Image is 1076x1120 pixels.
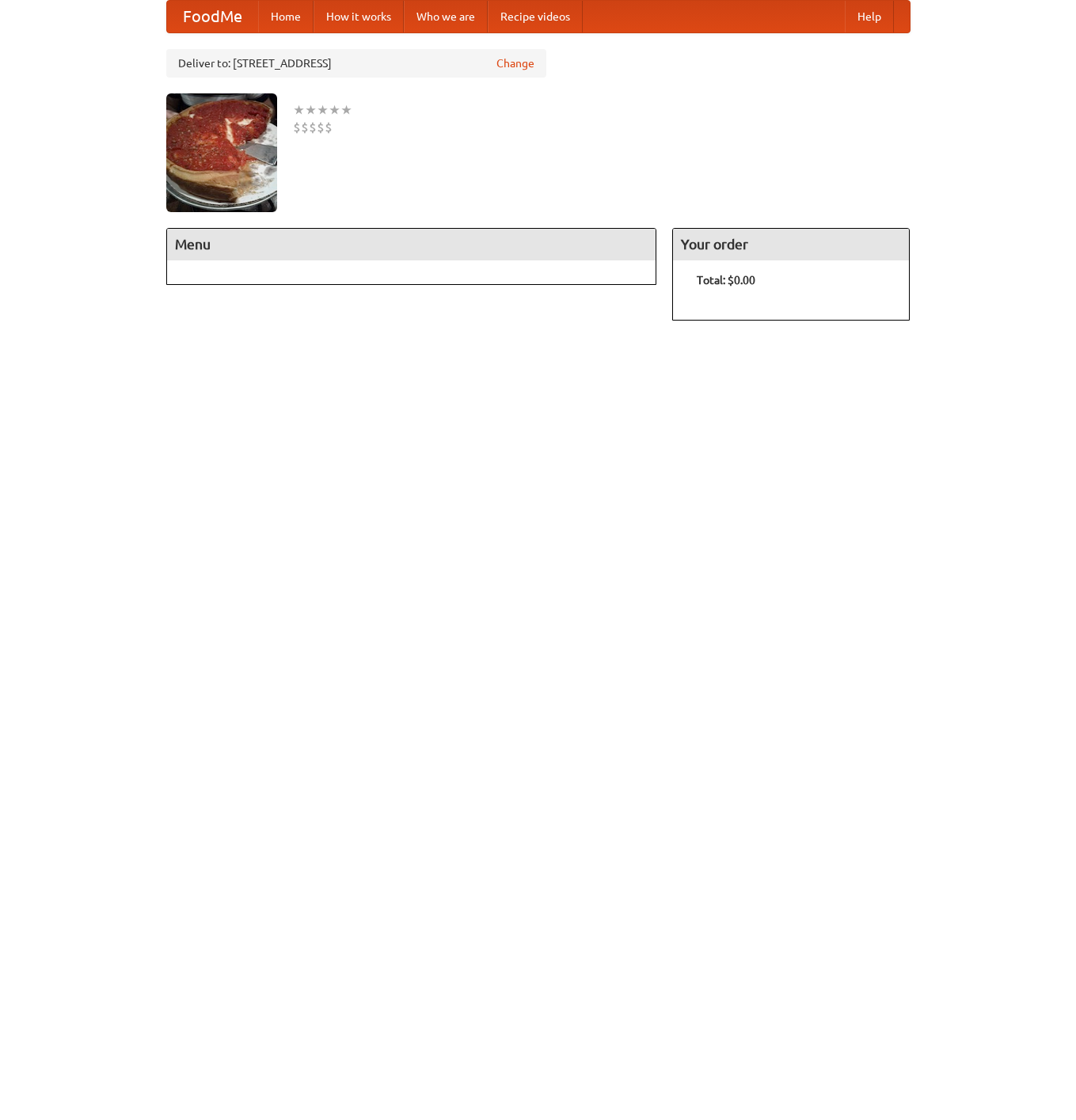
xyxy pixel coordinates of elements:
div: Deliver to: [STREET_ADDRESS] [166,49,546,78]
a: Help [845,1,894,32]
img: angular.jpg [166,93,277,212]
li: ★ [317,101,329,119]
a: How it works [314,1,404,32]
li: $ [293,119,301,136]
a: Who we are [404,1,488,32]
a: Home [258,1,314,32]
a: Recipe videos [488,1,583,32]
h4: Menu [167,229,656,260]
li: $ [301,119,309,136]
a: FoodMe [167,1,258,32]
li: ★ [305,101,317,119]
li: $ [317,119,325,136]
h4: Your order [673,229,909,260]
li: ★ [340,101,352,119]
li: $ [325,119,333,136]
li: ★ [329,101,340,119]
li: ★ [293,101,305,119]
a: Change [496,55,534,71]
li: $ [309,119,317,136]
b: Total: $0.00 [697,274,755,287]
